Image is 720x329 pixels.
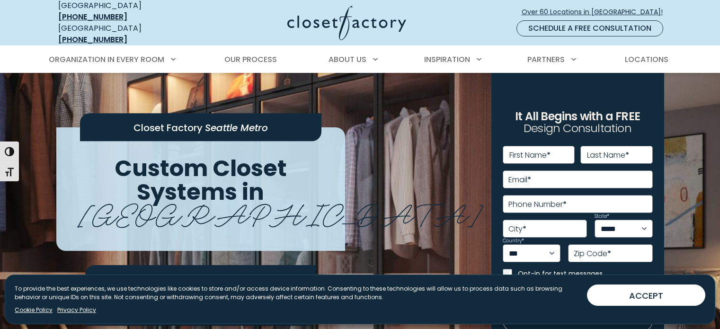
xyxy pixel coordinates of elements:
[205,121,268,134] span: Seattle Metro
[509,151,551,159] label: First Name
[518,269,653,278] label: Opt-in for text messages
[424,54,470,65] span: Inspiration
[516,20,663,36] a: Schedule a Free Consultation
[287,6,406,40] img: Closet Factory Logo
[508,176,531,184] label: Email
[522,7,670,17] span: Over 60 Locations in [GEOGRAPHIC_DATA]!
[78,190,483,233] span: [GEOGRAPHIC_DATA]
[574,250,611,258] label: Zip Code
[503,239,524,243] label: Country
[133,121,203,134] span: Closet Factory
[587,151,629,159] label: Last Name
[224,54,277,65] span: Our Process
[49,54,164,65] span: Organization in Every Room
[58,11,127,22] a: [PHONE_NUMBER]
[508,225,526,233] label: City
[115,152,287,208] span: Custom Closet Systems in
[515,108,640,124] span: It All Begins with a FREE
[329,54,366,65] span: About Us
[595,214,609,219] label: State
[58,34,127,45] a: [PHONE_NUMBER]
[15,285,579,302] p: To provide the best experiences, we use technologies like cookies to store and/or access device i...
[524,121,631,136] span: Design Consultation
[527,54,565,65] span: Partners
[15,306,53,314] a: Cookie Policy
[508,201,567,208] label: Phone Number
[42,46,678,73] nav: Primary Menu
[625,54,668,65] span: Locations
[58,23,196,45] div: [GEOGRAPHIC_DATA]
[57,306,96,314] a: Privacy Policy
[521,4,671,20] a: Over 60 Locations in [GEOGRAPHIC_DATA]!
[587,285,705,306] button: ACCEPT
